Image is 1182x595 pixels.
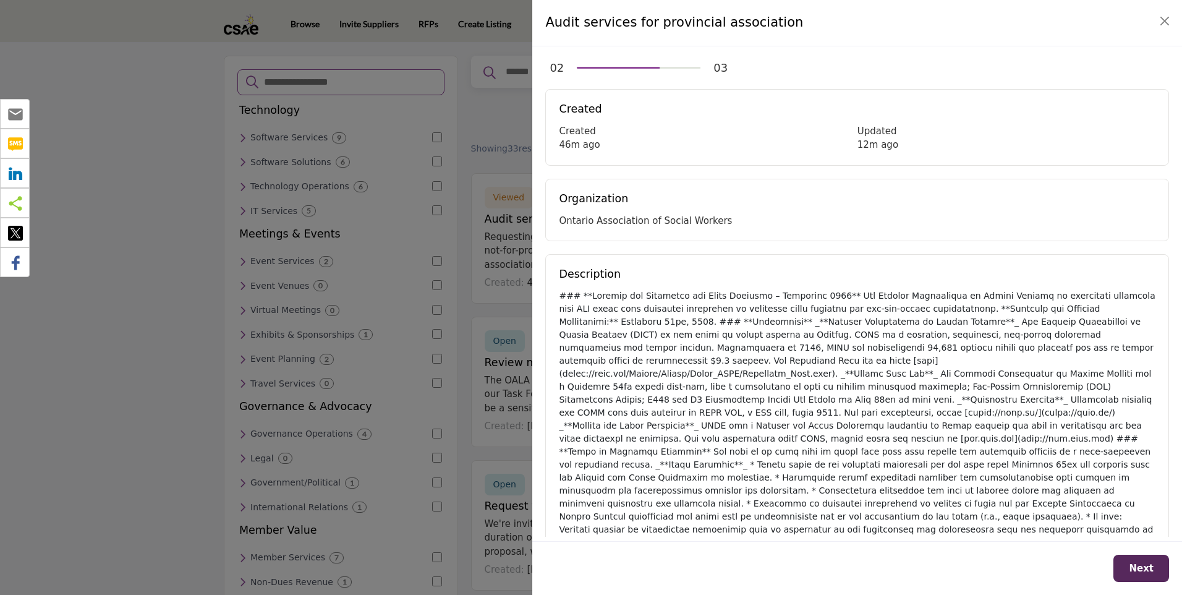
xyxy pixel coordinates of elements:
[559,192,1155,205] h5: Organization
[559,139,600,150] span: 46m ago
[559,214,1155,228] div: Ontario Association of Social Workers
[713,59,728,76] div: 03
[550,59,564,76] div: 02
[857,126,897,137] span: Updated
[559,103,1155,116] h5: Created
[1156,12,1173,30] button: Close
[857,139,898,150] span: 12m ago
[545,13,803,33] h4: Audit services for provincial association
[559,126,595,137] span: Created
[1129,563,1154,574] span: Next
[559,268,1155,281] h5: Description
[1113,555,1169,583] button: Next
